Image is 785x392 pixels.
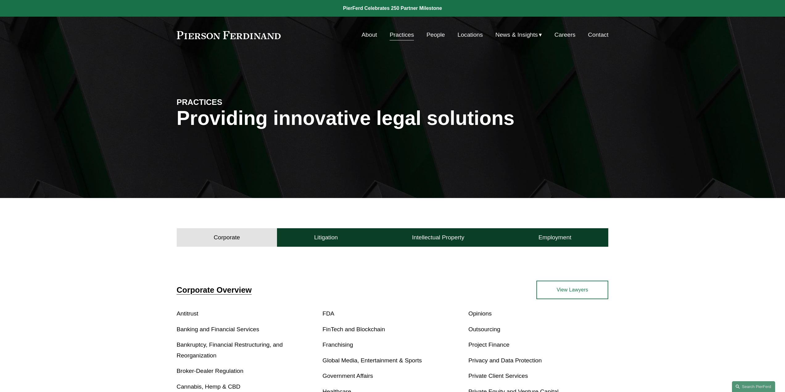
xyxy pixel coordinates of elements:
a: Privacy and Data Protection [468,357,542,364]
h4: Employment [539,234,572,241]
a: FDA [323,310,334,317]
a: Antitrust [177,310,198,317]
a: Global Media, Entertainment & Sports [323,357,422,364]
a: Cannabis, Hemp & CBD [177,383,241,390]
a: Locations [457,29,483,41]
a: About [362,29,377,41]
a: Broker-Dealer Regulation [177,368,244,374]
a: Contact [588,29,608,41]
span: News & Insights [495,30,538,40]
a: Outsourcing [468,326,500,332]
a: Opinions [468,310,492,317]
a: folder dropdown [495,29,542,41]
a: Practices [390,29,414,41]
h1: Providing innovative legal solutions [177,107,609,130]
a: Careers [554,29,575,41]
a: Banking and Financial Services [177,326,259,332]
a: View Lawyers [536,281,608,299]
a: Private Client Services [468,373,528,379]
a: Project Finance [468,341,509,348]
a: Search this site [732,381,775,392]
a: Corporate Overview [177,286,252,294]
h4: Corporate [214,234,240,241]
a: FinTech and Blockchain [323,326,385,332]
a: Government Affairs [323,373,373,379]
a: Franchising [323,341,353,348]
a: People [427,29,445,41]
h4: PRACTICES [177,97,285,107]
h4: Litigation [314,234,338,241]
a: Bankruptcy, Financial Restructuring, and Reorganization [177,341,283,359]
h4: Intellectual Property [412,234,465,241]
